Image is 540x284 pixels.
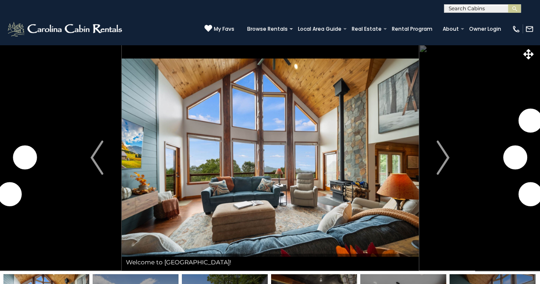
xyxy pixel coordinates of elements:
[525,25,534,33] img: mail-regular-white.png
[90,141,103,175] img: arrow
[122,254,419,271] div: Welcome to [GEOGRAPHIC_DATA]!
[347,23,386,35] a: Real Estate
[204,24,234,33] a: My Favs
[418,44,467,271] button: Next
[437,141,450,175] img: arrow
[388,23,437,35] a: Rental Program
[512,25,520,33] img: phone-regular-white.png
[243,23,292,35] a: Browse Rentals
[6,20,125,38] img: White-1-2.png
[438,23,463,35] a: About
[73,44,122,271] button: Previous
[294,23,346,35] a: Local Area Guide
[465,23,505,35] a: Owner Login
[214,25,234,33] span: My Favs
